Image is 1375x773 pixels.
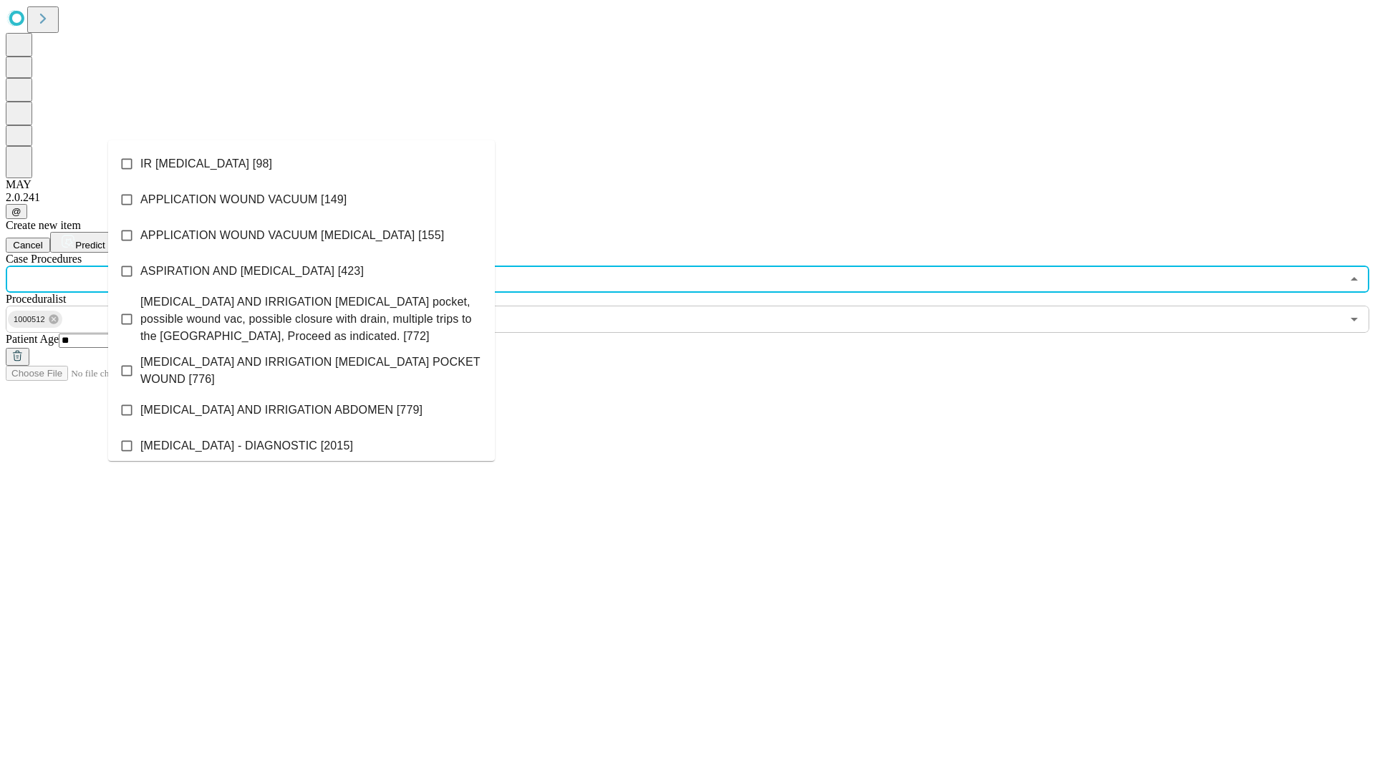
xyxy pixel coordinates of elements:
span: @ [11,206,21,217]
span: Proceduralist [6,293,66,305]
button: Close [1344,269,1364,289]
span: [MEDICAL_DATA] AND IRRIGATION [MEDICAL_DATA] pocket, possible wound vac, possible closure with dr... [140,293,483,345]
span: [MEDICAL_DATA] AND IRRIGATION [MEDICAL_DATA] POCKET WOUND [776] [140,354,483,388]
span: Patient Age [6,333,59,345]
span: Scheduled Procedure [6,253,82,265]
span: [MEDICAL_DATA] - DIAGNOSTIC [2015] [140,437,353,454]
div: MAY [6,178,1369,191]
span: APPLICATION WOUND VACUUM [MEDICAL_DATA] [155] [140,227,444,244]
span: [MEDICAL_DATA] AND IRRIGATION ABDOMEN [779] [140,402,423,419]
button: Cancel [6,238,50,253]
span: ASPIRATION AND [MEDICAL_DATA] [423] [140,263,364,280]
button: @ [6,204,27,219]
span: Create new item [6,219,81,231]
span: Predict [75,240,105,251]
button: Open [1344,309,1364,329]
span: 1000512 [8,311,51,328]
div: 1000512 [8,311,62,328]
span: IR [MEDICAL_DATA] [98] [140,155,272,172]
span: APPLICATION WOUND VACUUM [149] [140,191,347,208]
span: Cancel [13,240,43,251]
button: Predict [50,232,116,253]
div: 2.0.241 [6,191,1369,204]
